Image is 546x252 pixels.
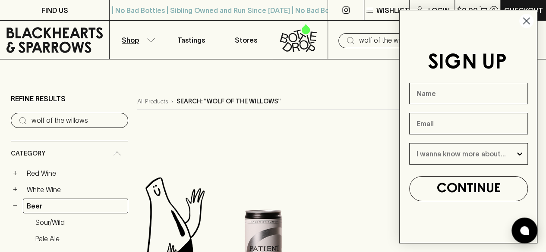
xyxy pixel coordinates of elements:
[515,143,524,164] button: Show Options
[171,97,173,106] p: ›
[23,199,128,213] a: Beer
[176,97,281,106] p: Search: "wolf of the willows"
[110,21,164,59] button: Shop
[409,83,528,104] input: Name
[11,148,45,159] span: Category
[409,176,528,201] button: CONTINUE
[219,21,273,59] a: Stores
[11,93,66,104] p: Refine Results
[177,35,205,45] p: Tastings
[137,97,167,106] a: All Products
[235,35,257,45] p: Stores
[520,226,529,235] img: bubble-icon
[11,141,128,166] div: Category
[417,143,515,164] input: I wanna know more about...
[11,169,19,177] button: +
[11,185,19,194] button: +
[32,114,121,128] input: Try “Pinot noir”
[376,5,409,16] p: Wishlist
[164,21,218,59] a: Tastings
[32,231,128,246] a: Pale Ale
[428,53,507,73] span: SIGN UP
[359,34,529,47] input: Try "Pinot noir"
[41,5,68,16] p: FIND US
[32,215,128,230] a: Sour/Wild
[122,35,139,45] p: Shop
[23,182,128,197] a: White Wine
[409,113,528,134] input: Email
[23,166,128,180] a: Red Wine
[391,1,546,252] div: FLYOUT Form
[519,13,534,28] button: Close dialog
[11,202,19,210] button: −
